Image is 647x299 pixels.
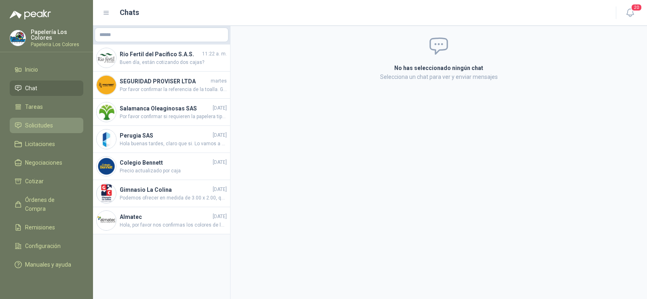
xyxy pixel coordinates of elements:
span: Órdenes de Compra [25,195,76,213]
span: Configuración [25,242,61,250]
img: Company Logo [97,129,116,149]
a: Inicio [10,62,83,77]
span: Manuales y ayuda [25,260,71,269]
span: Hola buenas tardes, claro que si. Lo vamos a programar para cambio mano a mano [120,140,227,148]
a: Company LogoSalamanca Oleaginosas SAS[DATE]Por favor confirmar si requieren la papelera tipo band... [93,99,230,126]
img: Company Logo [97,48,116,68]
span: Solicitudes [25,121,53,130]
img: Company Logo [97,157,116,176]
img: Company Logo [97,102,116,122]
button: 20 [623,6,637,20]
a: Company LogoAlmatec[DATE]Hola, por favor nos confirmas los colores de los vinilos aprobados. Gracias [93,207,230,234]
h4: Rio Fertil del Pacífico S.A.S. [120,50,201,59]
span: Inicio [25,65,38,74]
span: [DATE] [213,159,227,166]
a: Company LogoGimnasio La Colina[DATE]Podemos ofrecer en medida de 3.00 x 2.00, quedamos atentos pa... [93,180,230,207]
a: Solicitudes [10,118,83,133]
span: [DATE] [213,131,227,139]
a: Remisiones [10,220,83,235]
span: Buen día, están cotizando dos cajas? [120,59,227,66]
span: [DATE] [213,104,227,112]
img: Logo peakr [10,10,51,19]
a: Licitaciones [10,136,83,152]
img: Company Logo [97,211,116,230]
span: Por favor confirmar si requieren la papelera tipo bandeja para escritorio o la papelera de piso. ... [120,113,227,121]
span: Hola, por favor nos confirmas los colores de los vinilos aprobados. Gracias [120,221,227,229]
h4: Gimnasio La Colina [120,185,211,194]
span: Precio actualizado por caja [120,167,227,175]
h4: SEGURIDAD PROVISER LTDA [120,77,209,86]
a: Chat [10,81,83,96]
a: Tareas [10,99,83,115]
p: Selecciona un chat para ver y enviar mensajes [298,72,580,81]
h4: Perugia SAS [120,131,211,140]
a: Manuales y ayuda [10,257,83,272]
h2: No has seleccionado ningún chat [298,64,580,72]
span: Licitaciones [25,140,55,148]
h4: Salamanca Oleaginosas SAS [120,104,211,113]
img: Company Logo [10,30,25,46]
p: Papelería Los Colores [31,29,83,40]
a: Órdenes de Compra [10,192,83,216]
a: Company LogoSEGURIDAD PROVISER LTDAmartesPor favor confirmar la referencia de la toalla. Gracias [93,72,230,99]
span: Chat [25,84,37,93]
a: Configuración [10,238,83,254]
span: martes [211,77,227,85]
span: 11:22 a. m. [202,50,227,58]
h4: Colegio Bennett [120,158,211,167]
span: Cotizar [25,177,44,186]
img: Company Logo [97,75,116,95]
span: Tareas [25,102,43,111]
a: Negociaciones [10,155,83,170]
a: Company LogoColegio Bennett[DATE]Precio actualizado por caja [93,153,230,180]
a: Cotizar [10,174,83,189]
span: Podemos ofrecer en medida de 3.00 x 2.00, quedamos atentos para cargar precio [120,194,227,202]
img: Company Logo [97,184,116,203]
span: Remisiones [25,223,55,232]
h4: Almatec [120,212,211,221]
span: [DATE] [213,186,227,193]
span: Negociaciones [25,158,62,167]
span: [DATE] [213,213,227,221]
span: Por favor confirmar la referencia de la toalla. Gracias [120,86,227,93]
a: Company LogoRio Fertil del Pacífico S.A.S.11:22 a. m.Buen día, están cotizando dos cajas? [93,45,230,72]
a: Company LogoPerugia SAS[DATE]Hola buenas tardes, claro que si. Lo vamos a programar para cambio m... [93,126,230,153]
p: Papeleria Los Colores [31,42,83,47]
h1: Chats [120,7,139,18]
span: 20 [631,4,642,11]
